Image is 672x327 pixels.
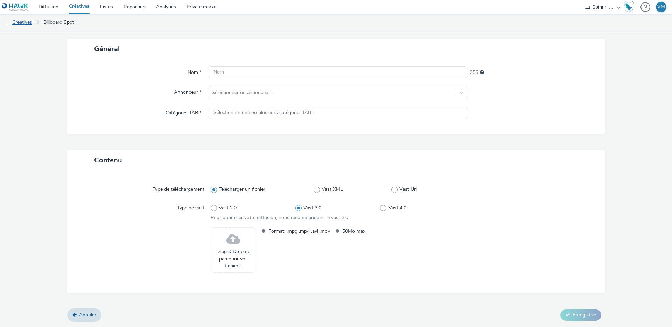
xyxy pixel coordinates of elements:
[470,69,478,76] span: 255
[67,308,101,322] a: Annuler
[2,3,29,12] img: undefined Logo
[342,227,404,235] span: 50Mo max
[657,2,665,12] div: VM
[185,66,204,76] label: Nom *
[573,312,596,318] span: Enregistrer
[388,204,406,211] span: Vast 4.0
[213,110,314,116] span: Sélectionner une ou plusieurs catégories IAB...
[79,312,96,318] span: Annuler
[480,69,484,76] div: 255 caractères maximum
[219,204,237,211] span: Vast 2.0
[399,186,417,193] span: Vast Url
[94,44,120,54] span: Général
[322,186,343,193] span: Vast XML
[208,66,468,78] input: Nom
[171,86,204,96] label: Annonceur *
[40,14,78,31] a: Billboard Spot
[624,1,634,13] img: Hawk Academy
[174,202,207,211] label: Type de vast
[560,309,601,321] button: Enregistrer
[268,227,330,235] span: Format: .mpg .mp4 .avi .mov
[211,214,348,221] span: Pour optimiser votre diffusion, nous recommandons le vast 3.0
[150,183,207,193] label: Type de téléchargement
[94,155,122,165] span: Contenu
[3,19,10,26] img: dooh
[215,248,252,270] span: Drag & Drop ou parcourir vos fichiers.
[624,1,637,13] a: Hawk Academy
[219,186,265,193] span: Télécharger un fichier
[303,204,321,211] span: Vast 3.0
[163,107,204,117] label: Catégories IAB *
